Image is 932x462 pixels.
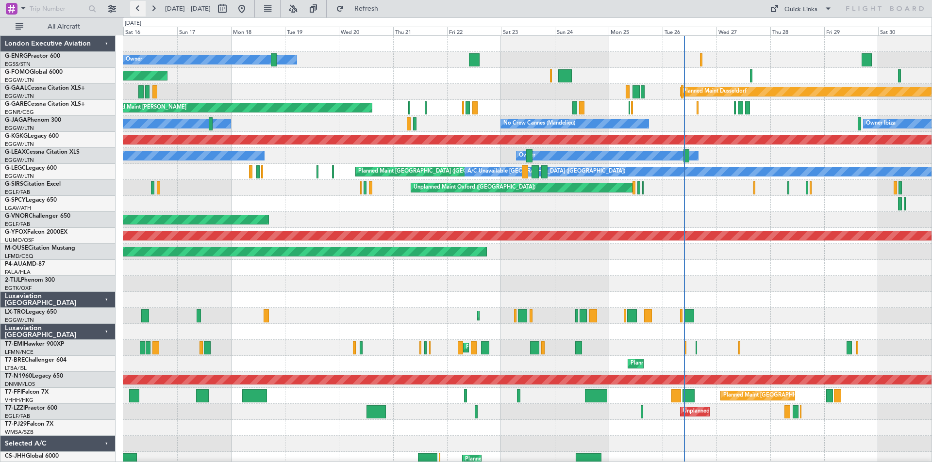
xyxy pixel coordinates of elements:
[5,69,30,75] span: G-FOMO
[5,421,53,427] a: T7-PJ29Falcon 7X
[5,317,34,324] a: EGGW/LTN
[5,341,64,347] a: T7-EMIHawker 900XP
[609,27,663,35] div: Mon 25
[5,365,27,372] a: LTBA/ISL
[631,356,748,371] div: Planned Maint Warsaw ([GEOGRAPHIC_DATA])
[393,27,447,35] div: Thu 21
[5,357,25,363] span: T7-BRE
[501,27,555,35] div: Sat 23
[723,388,885,403] div: Planned Maint [GEOGRAPHIC_DATA] ([GEOGRAPHIC_DATA] Intl)
[5,413,30,420] a: EGLF/FAB
[5,53,60,59] a: G-ENRGPraetor 600
[765,1,837,16] button: Quick Links
[332,1,390,16] button: Refresh
[683,84,747,99] div: Planned Maint Dusseldorf
[5,213,70,219] a: G-VNORChallenger 650
[5,149,26,155] span: G-LEAX
[5,141,34,148] a: EGGW/LTN
[784,5,817,15] div: Quick Links
[466,340,522,355] div: Planned Maint Chester
[231,27,285,35] div: Mon 18
[824,27,878,35] div: Fri 29
[5,341,24,347] span: T7-EMI
[5,277,55,283] a: 2-TIJLPhenom 300
[5,229,67,235] a: G-YFOXFalcon 2000EX
[5,349,33,356] a: LFMN/NCE
[123,27,177,35] div: Sat 16
[5,245,75,251] a: M-OUSECitation Mustang
[5,205,31,212] a: LGAV/ATH
[5,181,23,187] span: G-SIRS
[503,116,575,131] div: No Crew Cannes (Mandelieu)
[5,277,21,283] span: 2-TIJL
[5,261,45,267] a: P4-AUAMD-87
[5,197,57,203] a: G-SPCYLegacy 650
[5,285,32,292] a: EGTK/OXF
[5,181,61,187] a: G-SIRSCitation Excel
[5,157,34,164] a: EGGW/LTN
[5,453,59,459] a: CS-JHHGlobal 6000
[126,52,142,67] div: Owner
[5,381,35,388] a: DNMM/LOS
[177,27,231,35] div: Sun 17
[5,53,28,59] span: G-ENRG
[5,85,85,91] a: G-GAALCessna Citation XLS+
[878,27,932,35] div: Sat 30
[99,100,186,115] div: Unplanned Maint [PERSON_NAME]
[5,125,34,132] a: EGGW/LTN
[5,261,27,267] span: P4-AUA
[5,245,28,251] span: M-OUSE
[5,373,32,379] span: T7-N1960
[5,93,34,100] a: EGGW/LTN
[5,101,85,107] a: G-GARECessna Citation XLS+
[447,27,501,35] div: Fri 22
[5,77,34,84] a: EGGW/LTN
[5,133,28,139] span: G-KGKG
[5,109,34,116] a: EGNR/CEG
[519,148,535,163] div: Owner
[5,189,30,196] a: EGLF/FAB
[5,389,49,395] a: T7-FFIFalcon 7X
[5,133,59,139] a: G-KGKGLegacy 600
[5,389,22,395] span: T7-FFI
[5,229,27,235] span: G-YFOX
[5,237,34,244] a: UUMO/OSF
[5,213,29,219] span: G-VNOR
[5,405,57,411] a: T7-LZZIPraetor 600
[770,27,824,35] div: Thu 28
[5,117,27,123] span: G-JAGA
[5,357,67,363] a: T7-BREChallenger 604
[11,19,105,34] button: All Aircraft
[5,117,61,123] a: G-JAGAPhenom 300
[5,309,26,315] span: LX-TRO
[5,101,27,107] span: G-GARE
[5,221,30,228] a: EGLF/FAB
[5,453,26,459] span: CS-JHH
[467,164,625,179] div: A/C Unavailable [GEOGRAPHIC_DATA] ([GEOGRAPHIC_DATA])
[25,23,102,30] span: All Aircraft
[663,27,716,35] div: Tue 26
[339,27,393,35] div: Wed 20
[716,27,770,35] div: Wed 27
[5,69,63,75] a: G-FOMOGlobal 6000
[285,27,339,35] div: Tue 19
[346,5,387,12] span: Refresh
[5,85,27,91] span: G-GAAL
[683,404,843,419] div: Unplanned Maint [GEOGRAPHIC_DATA] ([GEOGRAPHIC_DATA])
[5,421,27,427] span: T7-PJ29
[5,309,57,315] a: LX-TROLegacy 650
[5,165,26,171] span: G-LEGC
[5,269,31,276] a: FALA/HLA
[165,4,211,13] span: [DATE] - [DATE]
[358,164,511,179] div: Planned Maint [GEOGRAPHIC_DATA] ([GEOGRAPHIC_DATA])
[5,165,57,171] a: G-LEGCLegacy 600
[5,173,34,180] a: EGGW/LTN
[5,61,31,68] a: EGSS/STN
[5,149,80,155] a: G-LEAXCessna Citation XLS
[5,253,33,260] a: LFMD/CEQ
[414,180,535,195] div: Unplanned Maint Oxford ([GEOGRAPHIC_DATA])
[555,27,609,35] div: Sun 24
[30,1,85,16] input: Trip Number
[5,397,33,404] a: VHHH/HKG
[5,405,25,411] span: T7-LZZI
